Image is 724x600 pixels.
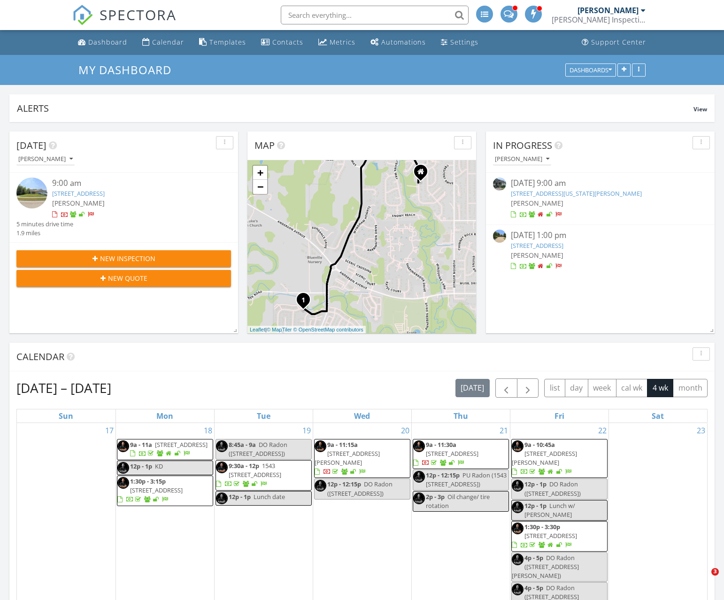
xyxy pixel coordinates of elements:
div: 9:00 am [52,177,213,189]
a: [DATE] 9:00 am [STREET_ADDRESS][US_STATE][PERSON_NAME] [PERSON_NAME] [493,177,708,219]
span: [PERSON_NAME] [511,199,563,208]
a: Automations (Advanced) [367,34,430,51]
a: Metrics [315,34,359,51]
span: 2p - 3p [426,492,445,501]
span: In Progress [493,139,552,152]
a: Go to August 22, 2025 [596,423,608,438]
img: img_0881.png [216,492,228,504]
span: DO Radon ([STREET_ADDRESS]) [327,480,393,497]
button: month [673,379,708,397]
a: 9a - 10:45a [STREET_ADDRESS][PERSON_NAME] [512,440,577,476]
a: Go to August 20, 2025 [399,423,411,438]
img: img_0881.png [413,440,425,452]
span: 8:45a - 9a [229,440,256,449]
button: 4 wk [647,379,673,397]
div: Support Center [591,38,646,46]
img: img_0881.png [315,440,326,452]
a: Go to August 21, 2025 [498,423,510,438]
span: 3 [711,568,719,576]
a: Zoom in [253,166,267,180]
a: 9a - 10:45a [STREET_ADDRESS][PERSON_NAME] [511,439,608,478]
img: img_0881.png [315,480,326,492]
a: Settings [437,34,482,51]
div: 1.9 miles [16,229,73,238]
div: Settings [450,38,478,46]
button: day [565,379,588,397]
a: Leaflet [250,327,265,332]
span: 12p - 12:15p [426,471,460,479]
a: Contacts [257,34,307,51]
img: img_0881.png [413,492,425,504]
a: Monday [154,409,175,423]
div: 1720 Little Kitten Avenue, Manhattan KS 66503 [421,171,426,177]
button: [DATE] [455,379,490,397]
img: img_0881.png [413,471,425,483]
iframe: Intercom live chat [692,568,715,591]
a: Calendar [139,34,188,51]
a: Tuesday [255,409,272,423]
span: SPECTORA [100,5,177,24]
div: Dashboards [570,67,612,73]
a: Sunday [57,409,75,423]
a: My Dashboard [78,62,179,77]
div: 5 minutes drive time [16,220,73,229]
a: 1:30p - 3:30p [STREET_ADDRESS] [511,521,608,552]
div: Dashboard [88,38,127,46]
span: Lunch w/ [PERSON_NAME] [524,501,575,519]
i: 1 [301,297,305,304]
img: img_0881.png [512,501,524,513]
a: © OpenStreetMap contributors [293,327,363,332]
a: Templates [195,34,250,51]
a: 9a - 11:15a [STREET_ADDRESS][PERSON_NAME] [315,440,380,476]
a: SPECTORA [72,13,177,32]
span: 1543 [STREET_ADDRESS] [229,462,281,479]
img: img_0881.png [117,477,129,489]
span: PU Radon (1543 [STREET_ADDRESS]) [426,471,507,488]
a: 9a - 11:15a [STREET_ADDRESS][PERSON_NAME] [314,439,410,478]
img: streetview [16,177,47,208]
span: 1:30p - 3:30p [524,523,560,531]
div: [PERSON_NAME] [578,6,639,15]
a: Go to August 23, 2025 [695,423,707,438]
span: 12p - 1p [229,492,251,501]
span: 9a - 10:45a [524,440,555,449]
span: [DATE] [16,139,46,152]
div: [DATE] 1:00 pm [511,230,690,241]
div: 614 Highland Ridge Dr, Manhattan, KS 66503 [303,300,309,305]
button: Next [517,378,539,398]
a: 9a - 11a [STREET_ADDRESS] [117,439,213,460]
a: [DATE] 1:00 pm [STREET_ADDRESS] [PERSON_NAME] [493,230,708,271]
div: [PERSON_NAME] [18,156,73,162]
a: 1:30p - 3:30p [STREET_ADDRESS] [512,523,577,549]
div: Metrics [330,38,355,46]
img: img_0881.png [512,523,524,534]
img: img_0881.png [512,584,524,595]
img: img_0881.png [216,440,228,452]
a: © MapTiler [267,327,292,332]
a: 9a - 11:30a [STREET_ADDRESS] [413,439,509,469]
img: img_0881.png [117,462,129,474]
button: New Inspection [16,250,231,267]
span: [STREET_ADDRESS] [155,440,208,449]
a: Dashboard [74,34,131,51]
button: Dashboards [565,63,616,77]
span: DO Radon ([STREET_ADDRESS]) [229,440,287,458]
img: img_0881.png [117,440,129,452]
button: [PERSON_NAME] [493,153,551,166]
button: New Quote [16,270,231,287]
img: img_0881.png [512,554,524,565]
a: Go to August 17, 2025 [103,423,116,438]
span: [PERSON_NAME] [511,251,563,260]
a: 1:30p - 3:15p [STREET_ADDRESS] [117,477,183,503]
a: Go to August 18, 2025 [202,423,214,438]
a: 9:30a - 12p 1543 [STREET_ADDRESS] [216,460,312,491]
span: Map [254,139,275,152]
button: week [588,379,616,397]
img: The Best Home Inspection Software - Spectora [72,5,93,25]
span: Lunch date [254,492,285,501]
img: img_0881.png [512,440,524,452]
span: [PERSON_NAME] [52,199,105,208]
a: [STREET_ADDRESS][US_STATE][PERSON_NAME] [511,189,642,198]
span: DO Radon ([STREET_ADDRESS][PERSON_NAME]) [512,554,579,580]
button: Previous [495,378,517,398]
